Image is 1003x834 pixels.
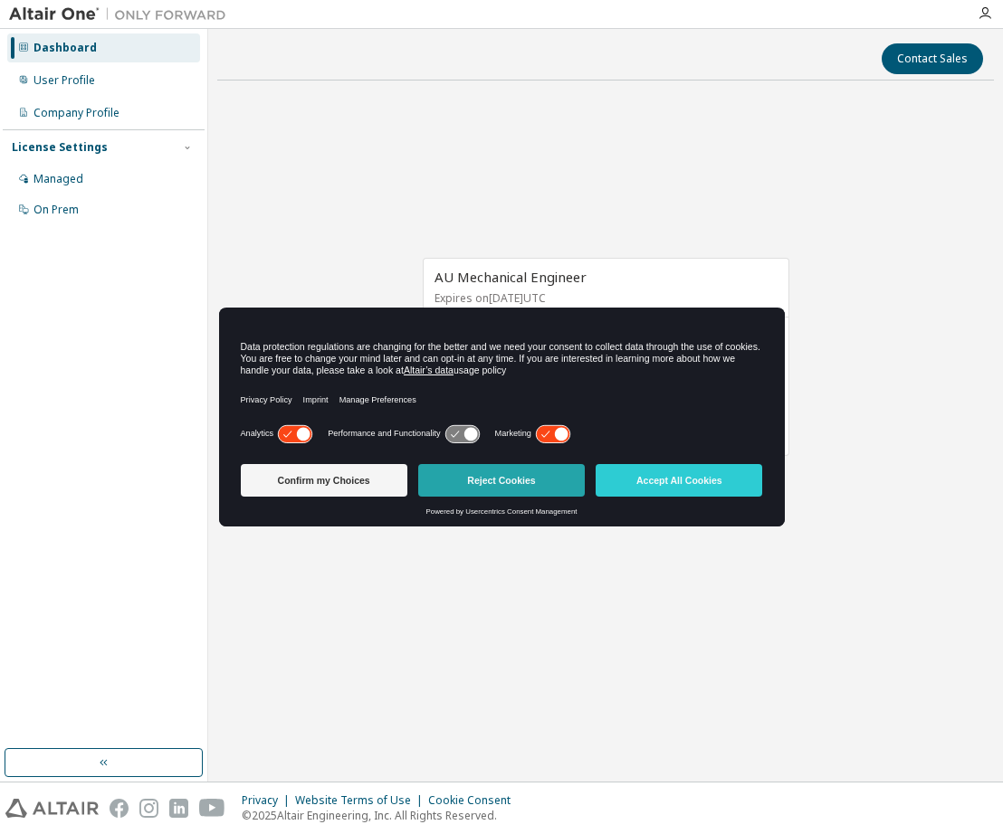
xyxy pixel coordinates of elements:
[33,172,83,186] div: Managed
[33,41,97,55] div: Dashboard
[169,799,188,818] img: linkedin.svg
[9,5,235,24] img: Altair One
[12,140,108,155] div: License Settings
[428,793,521,808] div: Cookie Consent
[242,808,521,823] p: © 2025 Altair Engineering, Inc. All Rights Reserved.
[110,799,129,818] img: facebook.svg
[33,73,95,88] div: User Profile
[242,793,295,808] div: Privacy
[199,799,225,818] img: youtube.svg
[33,106,119,120] div: Company Profile
[33,203,79,217] div: On Prem
[5,799,99,818] img: altair_logo.svg
[295,793,428,808] div: Website Terms of Use
[435,268,587,286] span: AU Mechanical Engineer
[882,43,983,74] button: Contact Sales
[139,799,158,818] img: instagram.svg
[435,290,773,306] p: Expires on [DATE] UTC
